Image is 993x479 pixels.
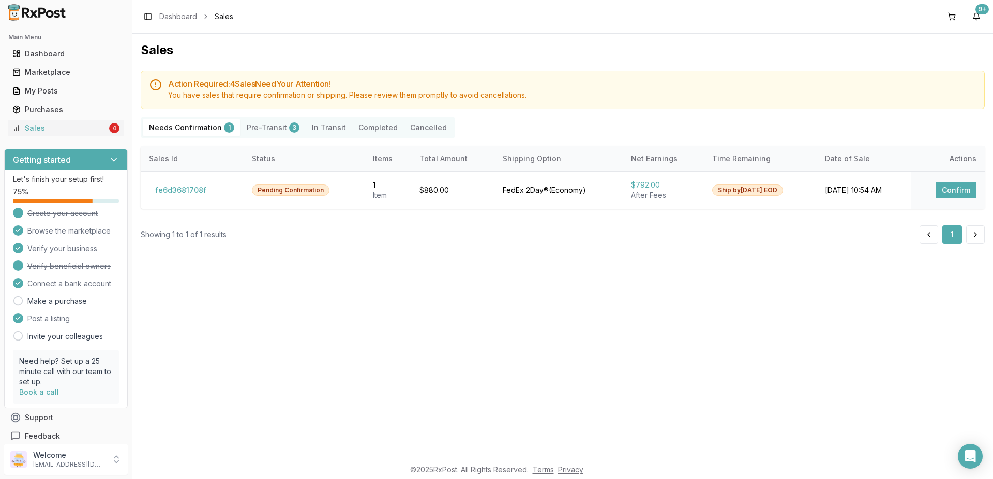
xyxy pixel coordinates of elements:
[411,146,494,171] th: Total Amount
[817,146,911,171] th: Date of Sale
[503,185,614,195] div: FedEx 2Day® ( Economy )
[533,465,554,474] a: Terms
[27,296,87,306] a: Make a purchase
[4,64,128,81] button: Marketplace
[27,314,70,324] span: Post a listing
[109,123,119,133] div: 4
[19,356,113,387] p: Need help? Set up a 25 minute call with our team to set up.
[27,208,98,219] span: Create your account
[631,190,696,200] div: After Fees
[25,431,60,441] span: Feedback
[494,146,623,171] th: Shipping Option
[558,465,583,474] a: Privacy
[623,146,704,171] th: Net Earnings
[27,331,103,342] a: Invite your colleagues
[19,388,59,396] a: Book a call
[8,44,124,63] a: Dashboard
[704,146,816,171] th: Time Remaining
[8,63,124,82] a: Marketplace
[27,226,111,236] span: Browse the marketplace
[215,11,233,22] span: Sales
[306,119,352,136] button: In Transit
[12,104,119,115] div: Purchases
[4,120,128,136] button: Sales4
[13,153,71,166] h3: Getting started
[8,33,124,41] h2: Main Menu
[352,119,404,136] button: Completed
[8,82,124,100] a: My Posts
[159,11,233,22] nav: breadcrumb
[911,146,985,171] th: Actions
[27,243,97,254] span: Verify your business
[13,187,28,197] span: 75 %
[4,4,70,21] img: RxPost Logo
[365,146,411,171] th: Items
[631,180,696,190] div: $792.00
[12,123,107,133] div: Sales
[168,90,976,100] div: You have sales that require confirmation or shipping. Please review them promptly to avoid cancel...
[33,460,105,469] p: [EMAIL_ADDRESS][DOMAIN_NAME]
[404,119,453,136] button: Cancelled
[958,444,983,469] div: Open Intercom Messenger
[712,184,783,196] div: Ship by [DATE] EOD
[968,8,985,25] button: 9+
[240,119,306,136] button: Pre-Transit
[168,80,976,88] h5: Action Required: 4 Sale s Need Your Attention!
[8,100,124,119] a: Purchases
[936,182,976,198] button: Confirm
[4,427,128,445] button: Feedback
[159,11,197,22] a: Dashboard
[224,122,234,133] div: 1
[10,451,27,468] img: User avatar
[373,190,403,200] div: Item
[27,279,111,289] span: Connect a bank account
[825,185,903,195] div: [DATE] 10:54 AM
[4,45,128,62] button: Dashboard
[12,49,119,59] div: Dashboard
[12,86,119,96] div: My Posts
[4,101,128,118] button: Purchases
[252,184,329,196] div: Pending Confirmation
[149,182,213,198] button: fe6d3681708f
[289,122,299,133] div: 3
[141,42,985,58] h1: Sales
[143,119,240,136] button: Needs Confirmation
[13,174,119,184] p: Let's finish your setup first!
[8,119,124,137] a: Sales4
[4,408,128,427] button: Support
[419,185,486,195] div: $880.00
[942,225,962,244] button: 1
[27,261,111,271] span: Verify beneficial owners
[373,180,403,190] div: 1
[141,146,244,171] th: Sales Id
[33,450,105,460] p: Welcome
[244,146,365,171] th: Status
[4,83,128,99] button: My Posts
[141,229,227,240] div: Showing 1 to 1 of 1 results
[975,4,989,14] div: 9+
[12,67,119,78] div: Marketplace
